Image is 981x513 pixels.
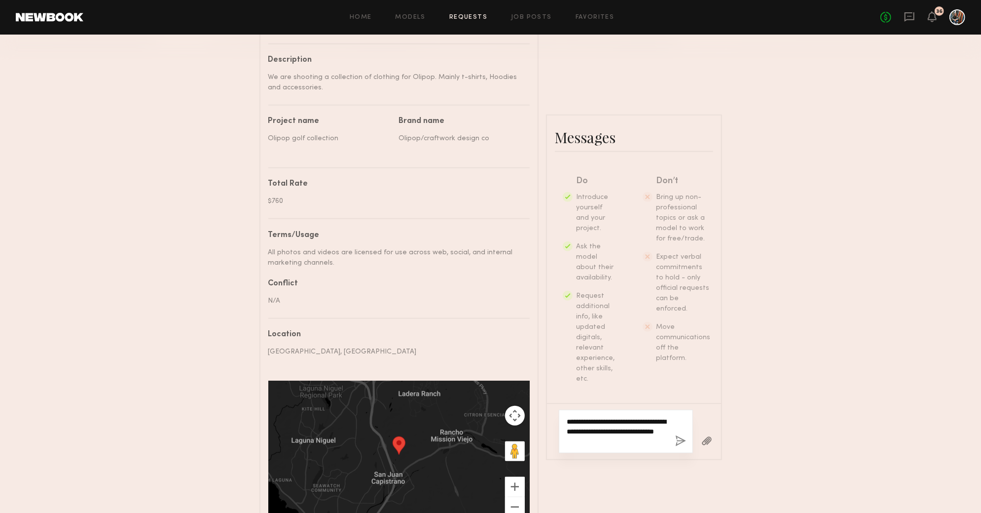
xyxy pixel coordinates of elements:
[268,72,522,93] div: We are shooting a collection of clothing for Olipop. Mainly t-shirts, Hoodies and accessories.
[350,14,372,21] a: Home
[268,296,522,306] div: N/A
[268,347,522,357] div: [GEOGRAPHIC_DATA], [GEOGRAPHIC_DATA]
[505,477,525,497] button: Zoom in
[656,174,711,188] div: Don’t
[577,174,615,188] div: Do
[399,133,522,144] div: Olipop/craftwork design co
[268,247,522,268] div: All photos and videos are licensed for use across web, social, and internal marketing channels.
[576,14,615,21] a: Favorites
[399,118,522,125] div: Brand name
[396,14,426,21] a: Models
[577,194,609,232] span: Introduce yourself and your project.
[656,324,711,361] span: Move communications off the platform.
[268,196,522,206] div: $760
[577,243,614,281] span: Ask the model about their availability.
[268,232,522,239] div: Terms/Usage
[449,14,487,21] a: Requests
[268,56,522,64] div: Description
[656,194,705,242] span: Bring up non-professional topics or ask a model to work for free/trade.
[268,133,392,144] div: Olipop golf collection
[936,9,943,14] div: 36
[577,293,615,382] span: Request additional info, like updated digitals, relevant experience, other skills, etc.
[268,180,522,188] div: Total Rate
[511,14,552,21] a: Job Posts
[656,254,710,312] span: Expect verbal commitments to hold - only official requests can be enforced.
[268,331,522,339] div: Location
[268,118,392,125] div: Project name
[505,406,525,426] button: Map camera controls
[505,441,525,461] button: Drag Pegman onto the map to open Street View
[268,280,522,288] div: Conflict
[555,127,713,147] div: Messages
